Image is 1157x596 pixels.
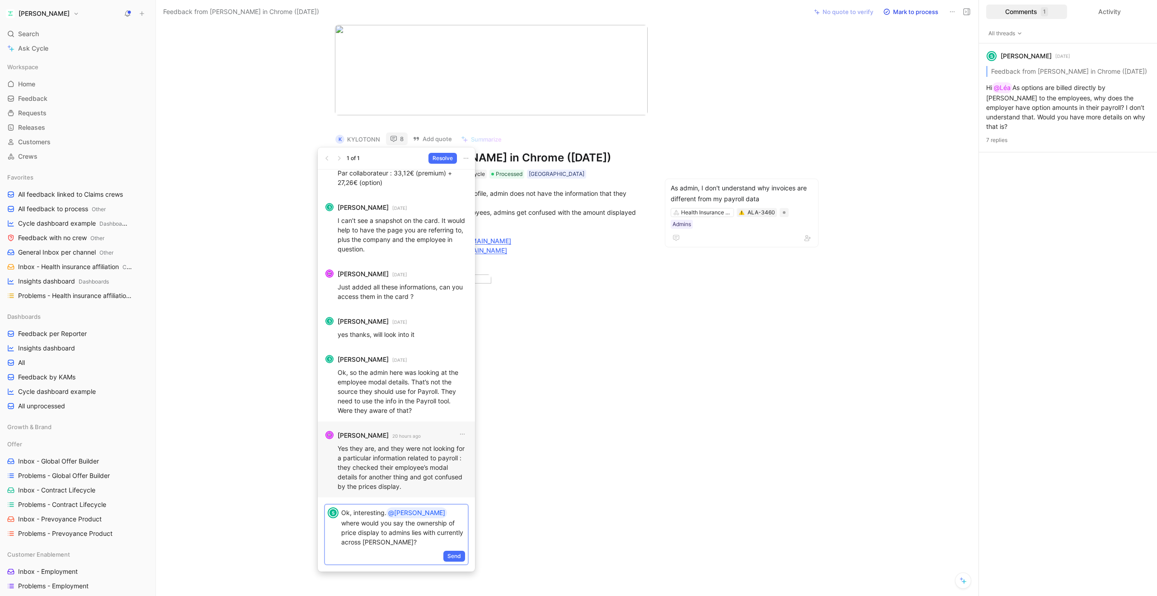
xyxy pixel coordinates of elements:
[338,202,389,213] strong: [PERSON_NAME]
[338,354,389,365] strong: [PERSON_NAME]
[338,269,389,279] strong: [PERSON_NAME]
[326,204,333,210] div: S
[347,154,360,163] div: 1 of 1
[338,282,468,301] p: Just added all these informations, can you access them in the card ?
[392,204,407,212] small: [DATE]
[392,318,407,326] small: [DATE]
[329,508,338,517] div: S
[326,432,333,438] img: avatar
[338,368,468,415] p: Ok, so the admin here was looking at the employee modal details. That’s not the source they shoul...
[326,318,333,324] div: S
[326,270,333,277] img: avatar
[338,316,389,327] strong: [PERSON_NAME]
[443,551,465,562] button: Send
[392,356,407,364] small: [DATE]
[338,444,468,491] p: Yes they are, and they were not looking for a particular information related to payroll : they ch...
[433,154,453,163] span: Resolve
[428,153,457,164] button: Resolve
[338,430,389,441] strong: [PERSON_NAME]
[392,270,407,279] small: [DATE]
[341,507,465,547] p: Ok, interesting. where would you say the ownership of price display to admins lies with currently...
[338,330,468,339] p: yes thanks, will look into it
[326,356,333,362] div: S
[388,507,445,518] div: @[PERSON_NAME]
[447,552,461,561] span: Send
[338,216,468,254] p: I can’t see a snapshot on the card. It would help to have the page you are referring to, plus the...
[392,432,421,440] small: 20 hours ago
